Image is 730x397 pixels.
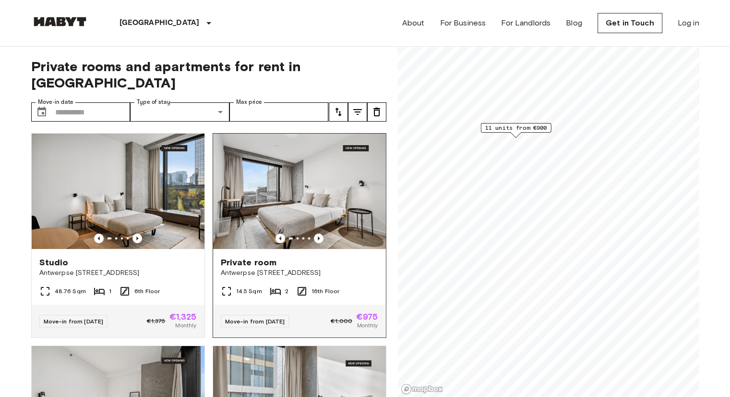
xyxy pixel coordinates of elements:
span: 2 [285,287,288,296]
span: Monthly [175,321,196,330]
button: tune [367,102,386,122]
span: Monthly [357,321,378,330]
button: Previous image [314,234,323,243]
span: €1,375 [147,317,166,325]
span: 1 [109,287,111,296]
button: Choose date [32,102,51,122]
span: Antwerpse [STREET_ADDRESS] [221,268,378,278]
label: Max price [236,98,262,106]
a: Marketing picture of unit BE-23-003-013-001Previous imagePrevious imageStudioAntwerpse [STREET_AD... [31,133,205,338]
span: Move-in from [DATE] [44,318,104,325]
span: 16th Floor [311,287,340,296]
button: tune [329,102,348,122]
span: €1,325 [169,312,197,321]
a: Mapbox logo [401,384,443,395]
a: About [402,17,425,29]
a: For Business [440,17,486,29]
img: Marketing picture of unit BE-23-003-013-001 [32,134,204,249]
span: €1,000 [331,317,352,325]
a: Log in [678,17,699,29]
a: For Landlords [501,17,550,29]
span: Antwerpse [STREET_ADDRESS] [39,268,197,278]
span: 11 units from €900 [485,124,547,132]
a: Get in Touch [598,13,662,33]
p: [GEOGRAPHIC_DATA] [120,17,200,29]
a: Marketing picture of unit BE-23-003-063-002Previous imagePrevious imagePrivate roomAntwerpse [STR... [213,133,386,338]
button: Previous image [275,234,285,243]
img: Habyt [31,17,89,26]
a: Blog [566,17,582,29]
span: Studio [39,257,69,268]
div: Map marker [480,123,551,138]
button: tune [348,102,367,122]
span: €975 [356,312,378,321]
img: Marketing picture of unit BE-23-003-063-002 [213,134,386,249]
span: 6th Floor [134,287,160,296]
button: Previous image [94,234,104,243]
span: Move-in from [DATE] [225,318,285,325]
label: Type of stay [137,98,170,106]
span: 48.76 Sqm [55,287,86,296]
span: 14.5 Sqm [236,287,262,296]
button: Previous image [132,234,142,243]
span: Private rooms and apartments for rent in [GEOGRAPHIC_DATA] [31,58,386,91]
span: Private room [221,257,277,268]
label: Move-in date [38,98,73,106]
